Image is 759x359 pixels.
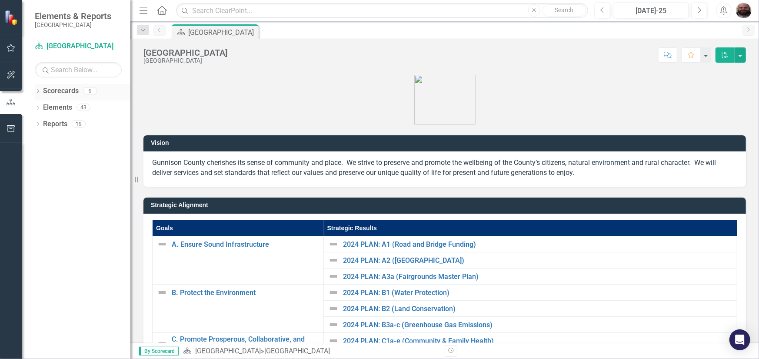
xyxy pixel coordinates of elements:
[72,120,86,127] div: 19
[343,241,732,248] a: 2024 PLAN: A1 (Road and Bridge Funding)
[328,336,339,346] img: Not Defined
[343,305,732,313] a: 2024 PLAN: B2 (Land Conservation)
[328,319,339,330] img: Not Defined
[35,62,122,77] input: Search Below...
[613,3,689,18] button: [DATE]-25
[151,202,742,208] h3: Strategic Alignment
[35,21,111,28] small: [GEOGRAPHIC_DATA]
[264,347,330,355] div: [GEOGRAPHIC_DATA]
[143,57,227,64] div: [GEOGRAPHIC_DATA]
[35,11,111,21] span: Elements & Reports
[139,347,179,356] span: By Scorecard
[172,336,319,351] a: C. Promote Prosperous, Collaborative, and Healthy Communities
[172,241,319,248] a: A. Ensure Sound Infrastructure
[43,103,72,113] a: Elements
[328,239,339,249] img: Not Defined
[343,257,732,265] a: 2024 PLAN: A2 ([GEOGRAPHIC_DATA])
[172,289,319,297] a: B. Protect the Environment
[77,104,90,111] div: 43
[43,86,79,96] a: Scorecards
[4,10,20,25] img: ClearPoint Strategy
[157,287,167,298] img: Not Defined
[729,329,750,350] div: Open Intercom Messenger
[555,7,573,13] span: Search
[736,3,752,18] img: Christopher Nutgrass
[328,287,339,298] img: Not Defined
[414,75,476,124] img: Gunnison%20Co%20Logo%20E-small.png
[543,4,586,17] button: Search
[343,337,732,345] a: 2024 PLAN: C1a-e (Community & Family Health)
[157,338,167,349] img: Not Defined
[157,239,167,249] img: Not Defined
[616,6,686,16] div: [DATE]-25
[35,41,122,51] a: [GEOGRAPHIC_DATA]
[188,27,256,38] div: [GEOGRAPHIC_DATA]
[152,158,737,178] p: Gunnison County cherishes its sense of community and place. We strive to preserve and promote the...
[183,346,438,356] div: »
[83,87,97,95] div: 9
[343,289,732,297] a: 2024 PLAN: B1 (Water Protection)
[195,347,261,355] a: [GEOGRAPHIC_DATA]
[328,255,339,265] img: Not Defined
[143,48,227,57] div: [GEOGRAPHIC_DATA]
[343,321,732,329] a: 2024 PLAN: B3a-c (Greenhouse Gas Emissions)
[151,140,742,146] h3: Vision
[176,3,588,18] input: Search ClearPoint...
[343,273,732,281] a: 2024 PLAN: A3a (Fairgrounds Master Plan)
[328,271,339,282] img: Not Defined
[43,119,67,129] a: Reports
[328,303,339,314] img: Not Defined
